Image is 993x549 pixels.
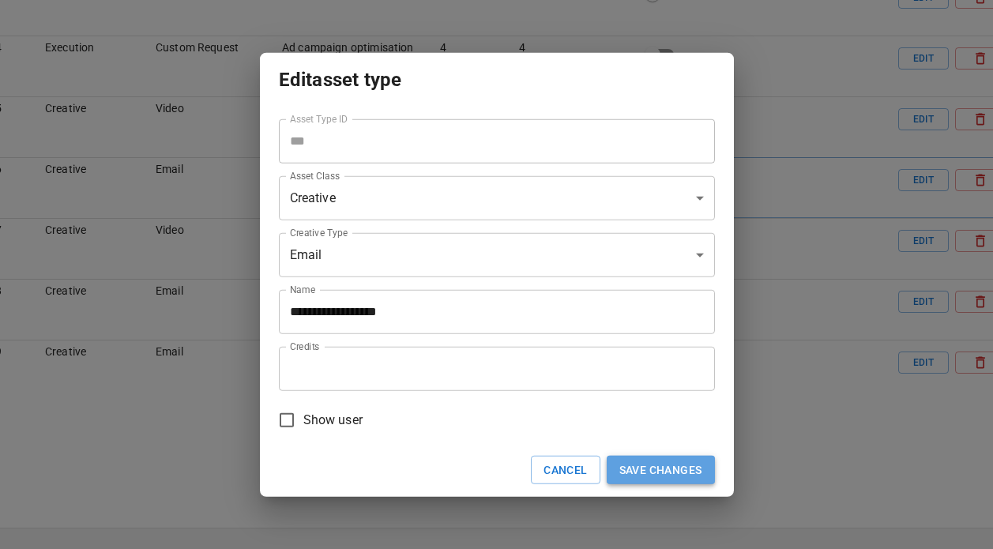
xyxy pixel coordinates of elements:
[607,455,715,484] button: Save changes
[290,339,320,352] label: Credits
[303,410,363,429] span: Show user
[290,282,315,295] label: Name
[279,239,715,270] div: Email
[279,65,715,93] p: Edit asset type
[279,182,715,213] div: Creative
[290,225,348,239] label: Creative Type
[290,111,348,125] label: Asset Type ID
[290,168,340,182] label: Asset Class
[531,455,600,484] button: Cancel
